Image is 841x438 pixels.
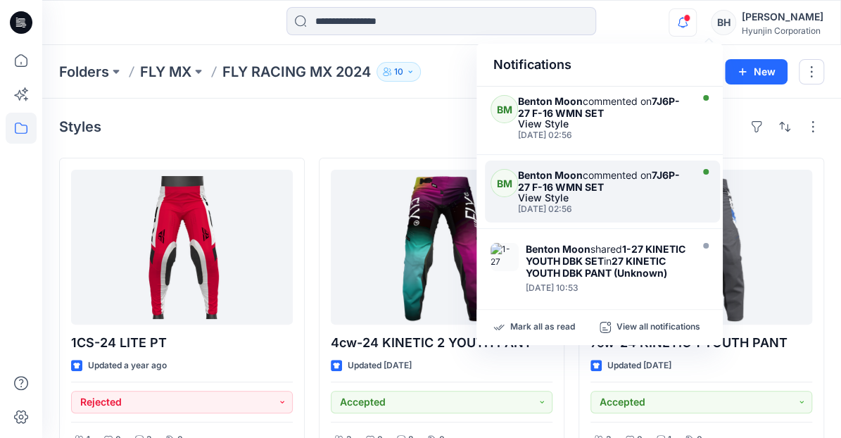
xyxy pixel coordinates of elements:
strong: 7J6P-27 F-16 WMN SET [518,95,680,119]
strong: 1-27 KINETIC YOUTH DBK SET [526,243,685,267]
div: View Style [518,119,687,129]
p: FLY RACING MX 2024 [222,62,371,82]
p: Updated a year ago [88,358,167,373]
strong: Benton Moon [518,95,583,107]
p: 10 [394,64,403,80]
strong: Benton Moon [526,243,590,255]
p: Updated [DATE] [607,358,671,373]
a: FLY MX [140,62,191,82]
div: BM [491,169,518,197]
button: New [725,59,788,85]
div: View Style [518,193,687,203]
p: Mark all as read [510,321,575,334]
div: Thursday, August 28, 2025 02:56 [518,130,687,140]
p: Updated [DATE] [348,358,412,373]
div: Wednesday, August 27, 2025 10:53 [526,283,688,293]
div: Notifications [476,44,723,87]
p: View all notifications [616,321,700,334]
button: 10 [377,62,421,82]
div: shared in [526,243,688,279]
strong: 27 KINETIC YOUTH DBK PANT (Unknown) [526,255,667,279]
div: commented on [518,169,687,193]
img: 1-27 KINETIC YOUTH DBK SET [491,243,519,271]
a: Folders [59,62,109,82]
p: 4cw-24 KINETIC 2 YOUTH PANT [331,333,552,353]
a: 4cw-24 KINETIC 2 YOUTH PANT [331,170,552,325]
p: 1CS-24 LITE PT [71,333,293,353]
div: commented on [518,95,687,119]
h4: Styles [59,118,101,135]
div: Hyunjin Corporation [742,25,823,36]
strong: 7J6P-27 F-16 WMN SET [518,169,680,193]
div: BH [711,10,736,35]
a: 1CS-24 LITE PT [71,170,293,325]
strong: Benton Moon [518,169,583,181]
div: BM [491,95,518,123]
div: Thursday, August 28, 2025 02:56 [518,204,687,214]
div: [PERSON_NAME] [742,8,823,25]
